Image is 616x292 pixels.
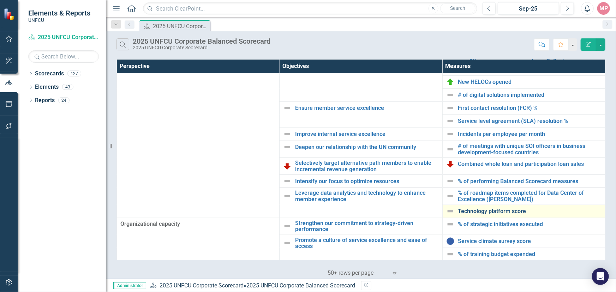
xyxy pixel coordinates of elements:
[446,177,455,185] img: Not Defined
[283,192,292,200] img: Not Defined
[150,282,356,290] div: »
[58,97,70,103] div: 24
[283,143,292,151] img: Not Defined
[280,141,442,158] td: Double-Click to Edit Right Click for Context Menu
[597,2,610,15] button: MP
[458,105,602,111] a: First contact resolution (FCR) %
[446,220,455,229] img: Not Defined
[446,145,455,154] img: Not Defined
[3,8,16,20] img: ClearPoint Strategy
[442,205,605,218] td: Double-Click to Edit Right Click for Context Menu
[442,76,605,89] td: Double-Click to Edit Right Click for Context Menu
[295,131,438,137] a: Improve internal service excellence
[458,79,602,85] a: New HELOCs opened
[458,238,602,244] a: Service climate survey score
[440,4,476,13] button: Search
[458,221,602,228] a: % of strategic initiatives executed
[62,84,73,90] div: 43
[442,235,605,248] td: Double-Click to Edit Right Click for Context Menu
[446,78,455,86] img: On Target
[498,2,560,15] button: Sep-25
[446,237,455,246] img: Data Not Yet Due
[28,33,99,42] a: 2025 UNFCU Corporate Scorecard
[67,71,81,77] div: 127
[295,220,438,232] a: Strengthen our commitment to strategy-driven performance
[458,178,602,185] a: % of performing Balanced Scorecard measures
[442,115,605,128] td: Double-Click to Edit Right Click for Context Menu
[442,248,605,261] td: Double-Click to Edit Right Click for Context Menu
[446,104,455,112] img: Not Defined
[280,128,442,141] td: Double-Click to Edit Right Click for Context Menu
[458,161,602,167] a: Combined whole loan and participation loan sales
[283,239,292,247] img: Not Defined
[117,45,280,218] td: Double-Click to Edit
[113,282,146,289] span: Administrator
[442,218,605,235] td: Double-Click to Edit Right Click for Context Menu
[133,45,270,50] div: 2025 UNFCU Corporate Scorecard
[35,83,59,91] a: Elements
[280,175,442,188] td: Double-Click to Edit Right Click for Context Menu
[28,17,90,23] small: UNFCU
[458,131,602,137] a: Incidents per employee per month
[458,208,602,215] a: Technology platform score
[280,218,442,235] td: Double-Click to Edit Right Click for Context Menu
[295,190,438,202] a: Leverage data analytics and technology to enhance member experience
[592,268,609,285] div: Open Intercom Messenger
[280,235,442,261] td: Double-Click to Edit Right Click for Context Menu
[283,104,292,112] img: Not Defined
[458,118,602,124] a: Service level agreement (SLA) resolution %
[246,282,355,289] div: 2025 UNFCU Corporate Balanced Scorecard
[458,251,602,257] a: % of training budget expended
[442,141,605,158] td: Double-Click to Edit Right Click for Context Menu
[280,158,442,175] td: Double-Click to Edit Right Click for Context Menu
[283,177,292,185] img: Not Defined
[442,128,605,141] td: Double-Click to Edit Right Click for Context Menu
[458,143,602,155] a: # of meetings with unique SOI officers in business development-focused countries
[446,250,455,259] img: Not Defined
[446,207,455,216] img: Not Defined
[283,162,292,170] img: Below Plan
[446,117,455,125] img: Not Defined
[280,45,442,101] td: Double-Click to Edit Right Click for Context Menu
[442,102,605,115] td: Double-Click to Edit Right Click for Context Menu
[442,89,605,102] td: Double-Click to Edit Right Click for Context Menu
[28,9,90,17] span: Elements & Reports
[446,130,455,138] img: Not Defined
[28,50,99,63] input: Search Below...
[35,97,55,105] a: Reports
[450,5,465,11] span: Search
[442,175,605,188] td: Double-Click to Edit Right Click for Context Menu
[283,222,292,230] img: Not Defined
[500,5,557,13] div: Sep-25
[143,2,477,15] input: Search ClearPoint...
[446,91,455,99] img: Not Defined
[35,70,64,78] a: Scorecards
[458,92,602,98] a: # of digital solutions implemented
[295,237,438,249] a: Promote a culture of service excellence and ease of access
[160,282,244,289] a: 2025 UNFCU Corporate Scorecard
[442,188,605,205] td: Double-Click to Edit Right Click for Context Menu
[120,220,276,228] span: Organizational capacity
[117,218,280,261] td: Double-Click to Edit
[295,160,438,172] a: Selectively target alternative path members to enable incremental revenue generation
[153,22,208,31] div: 2025 UNFCU Corporate Balanced Scorecard
[442,158,605,175] td: Double-Click to Edit Right Click for Context Menu
[446,192,455,200] img: Not Defined
[446,160,455,168] img: Below Plan
[280,102,442,128] td: Double-Click to Edit Right Click for Context Menu
[280,188,442,218] td: Double-Click to Edit Right Click for Context Menu
[458,190,602,202] a: % of roadmap items completed for Data Center of Excellence ([PERSON_NAME])
[295,178,438,185] a: Intensify our focus to optimize resources
[133,37,270,45] div: 2025 UNFCU Corporate Balanced Scorecard
[283,130,292,138] img: Not Defined
[295,144,438,150] a: Deepen our relationship with the UN community
[295,105,438,111] a: Ensure member service excellence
